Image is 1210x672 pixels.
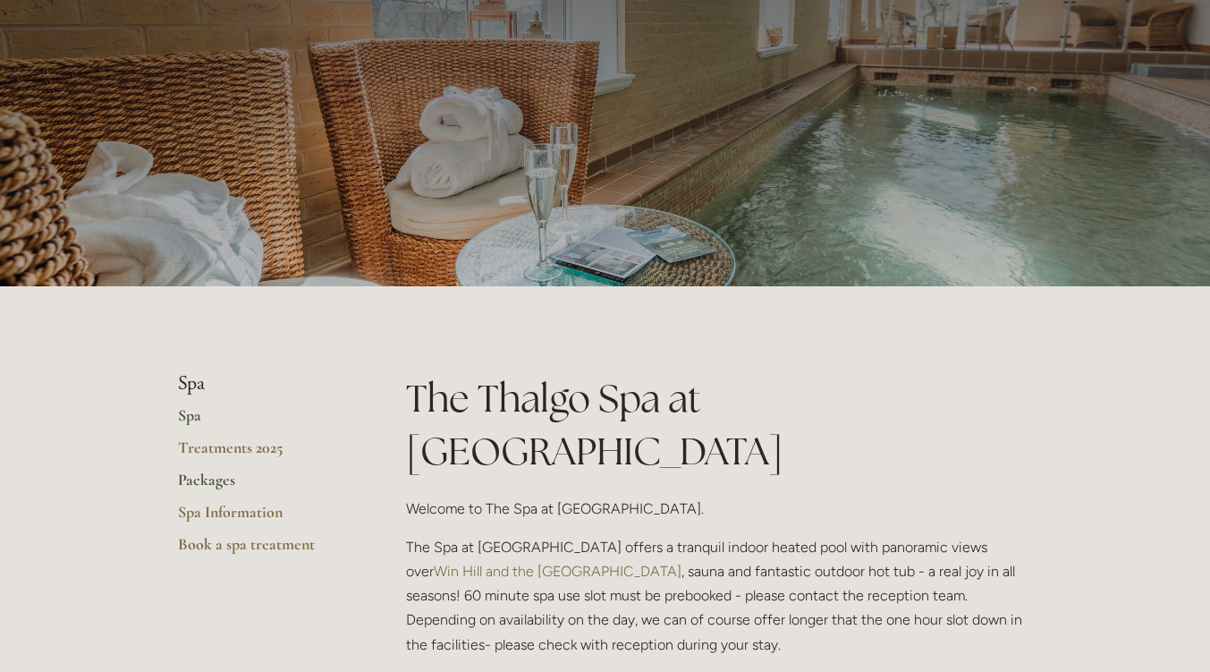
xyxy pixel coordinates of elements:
li: Spa [178,372,349,396]
a: Book a spa treatment [178,534,349,566]
a: Treatments 2025 [178,438,349,470]
h1: The Thalgo Spa at [GEOGRAPHIC_DATA] [406,372,1033,478]
a: Packages [178,470,349,502]
p: The Spa at [GEOGRAPHIC_DATA] offers a tranquil indoor heated pool with panoramic views over , sau... [406,535,1033,657]
a: Spa [178,405,349,438]
a: Spa Information [178,502,349,534]
p: Welcome to The Spa at [GEOGRAPHIC_DATA]. [406,497,1033,521]
a: Win Hill and the [GEOGRAPHIC_DATA] [434,563,681,580]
